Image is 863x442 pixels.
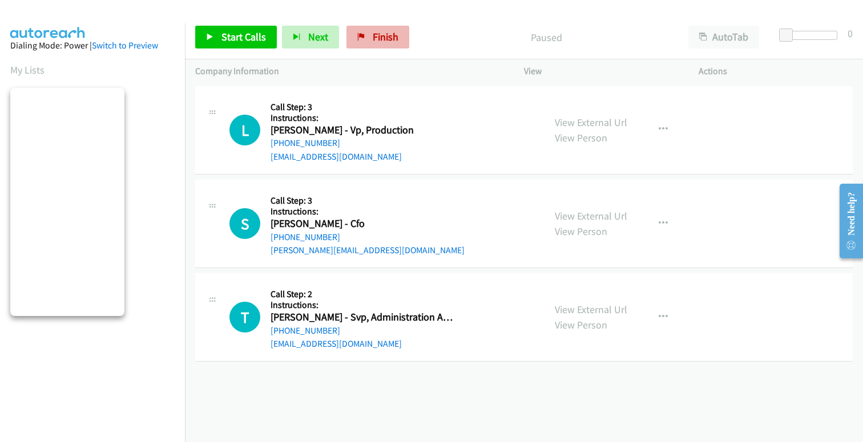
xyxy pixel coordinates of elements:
a: [EMAIL_ADDRESS][DOMAIN_NAME] [271,338,402,349]
a: Finish [346,26,409,48]
a: [PHONE_NUMBER] [271,325,340,336]
span: Start Calls [221,30,266,43]
h5: Instructions: [271,112,454,124]
a: View Person [555,318,607,331]
h2: [PERSON_NAME] - Vp, Production [271,124,454,137]
a: Switch to Preview [92,40,158,51]
div: 0 [848,26,853,41]
a: View Person [555,225,607,238]
p: Paused [425,30,668,45]
button: AutoTab [688,26,759,48]
p: View [524,64,678,78]
p: Company Information [195,64,503,78]
a: [PHONE_NUMBER] [271,137,340,148]
h1: L [229,115,260,145]
h2: [PERSON_NAME] - Cfo [271,217,454,230]
div: The call is yet to be attempted [229,115,260,145]
a: View Person [555,131,607,144]
h5: Instructions: [271,299,454,311]
a: [PHONE_NUMBER] [271,232,340,242]
span: Finish [373,30,398,43]
h5: Call Step: 3 [271,102,454,113]
a: View External Url [555,209,627,222]
p: Actions [699,64,853,78]
h2: [PERSON_NAME] - Svp, Administration And Finance [271,311,454,324]
a: My Lists [10,63,45,76]
h1: T [229,302,260,332]
h5: Call Step: 3 [271,195,465,206]
span: Next [308,30,328,43]
iframe: Resource Center [830,176,863,266]
a: [PERSON_NAME][EMAIL_ADDRESS][DOMAIN_NAME] [271,245,465,256]
h5: Call Step: 2 [271,289,454,300]
a: View External Url [555,116,627,129]
a: View External Url [555,303,627,316]
div: Delay between calls (in seconds) [785,31,837,40]
div: The call is yet to be attempted [229,208,260,239]
h1: S [229,208,260,239]
div: Dialing Mode: Power | [10,39,175,52]
a: [EMAIL_ADDRESS][DOMAIN_NAME] [271,151,402,162]
button: Next [282,26,339,48]
a: Start Calls [195,26,277,48]
h5: Instructions: [271,206,465,217]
